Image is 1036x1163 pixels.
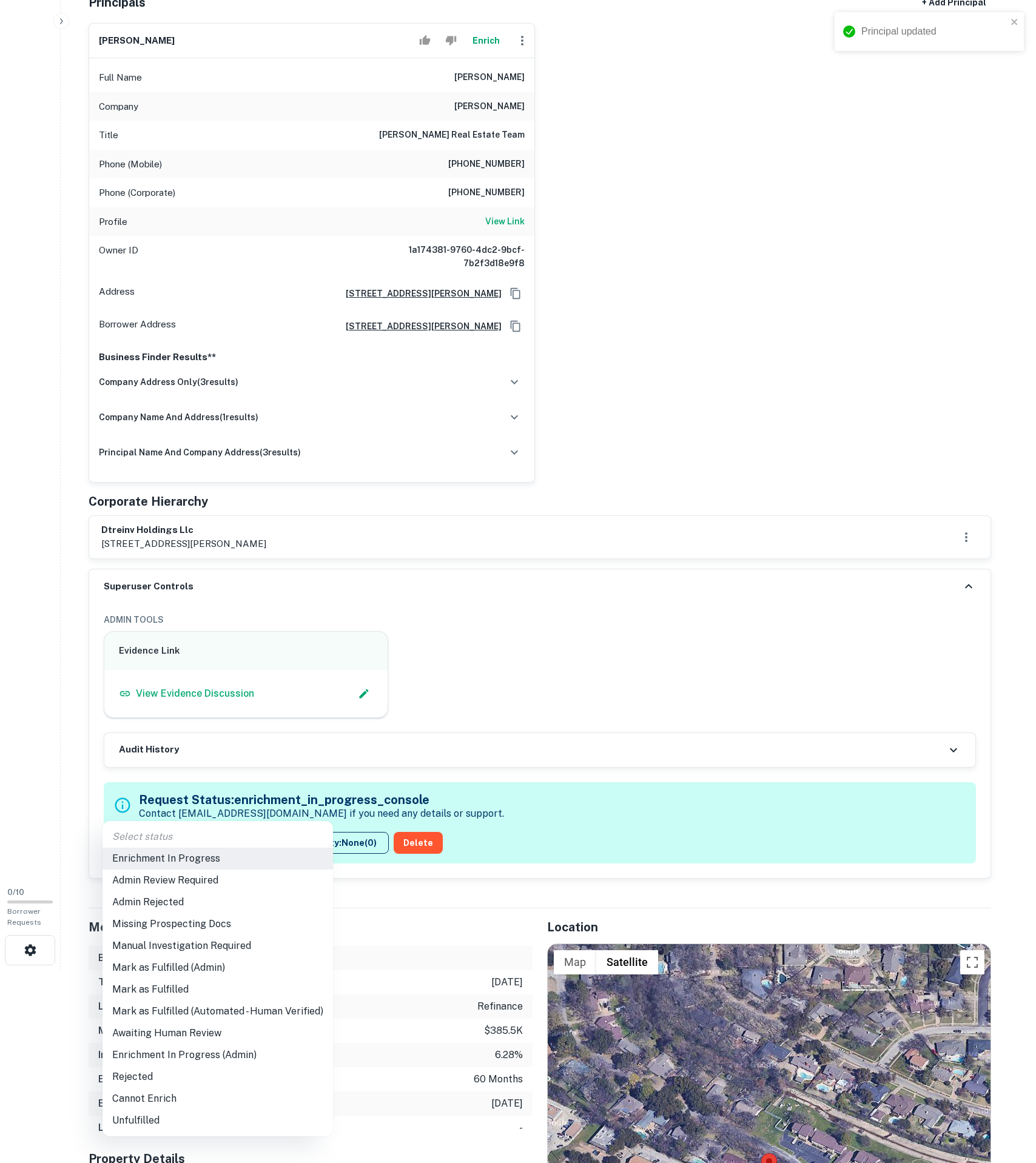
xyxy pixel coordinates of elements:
[103,891,333,913] li: Admin Rejected
[103,1110,333,1131] li: Unfulfilled
[103,1044,333,1066] li: Enrichment In Progress (Admin)
[975,1066,1036,1124] iframe: Chat Widget
[103,1088,333,1110] li: Cannot Enrich
[103,913,333,935] li: Missing Prospecting Docs
[1011,17,1019,28] button: close
[103,1066,333,1088] li: Rejected
[103,979,333,1000] li: Mark as Fulfilled
[103,870,333,891] li: Admin Review Required
[103,957,333,979] li: Mark as Fulfilled (Admin)
[103,848,333,870] li: Enrichment In Progress
[103,1000,333,1022] li: Mark as Fulfilled (Automated - Human Verified)
[103,935,333,957] li: Manual Investigation Required
[861,24,1007,39] div: Principal updated
[103,1022,333,1044] li: Awaiting Human Review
